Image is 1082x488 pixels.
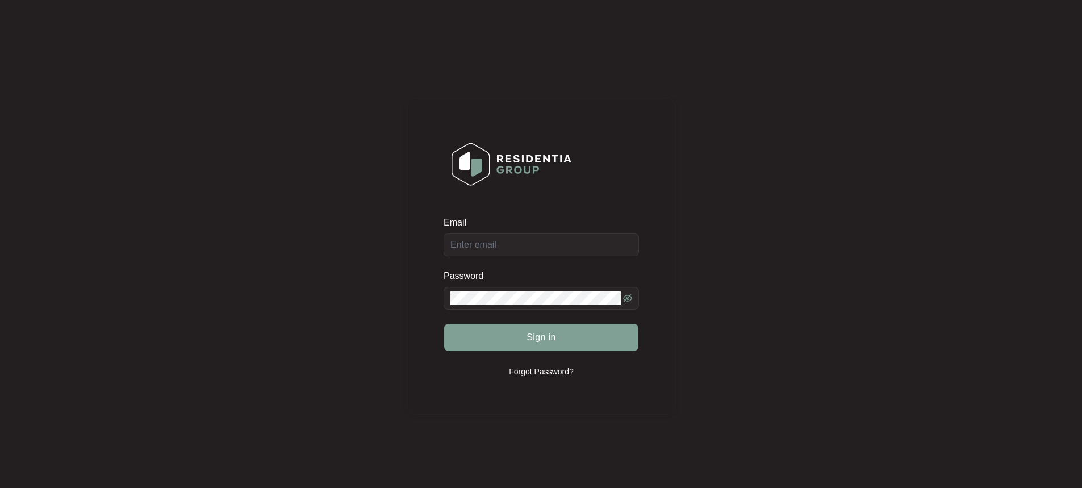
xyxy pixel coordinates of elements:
[623,294,632,303] span: eye-invisible
[527,331,556,344] span: Sign in
[444,217,474,228] label: Email
[444,324,638,351] button: Sign in
[509,366,574,377] p: Forgot Password?
[444,233,639,256] input: Email
[444,135,579,193] img: Login Logo
[444,270,492,282] label: Password
[450,291,621,305] input: Password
